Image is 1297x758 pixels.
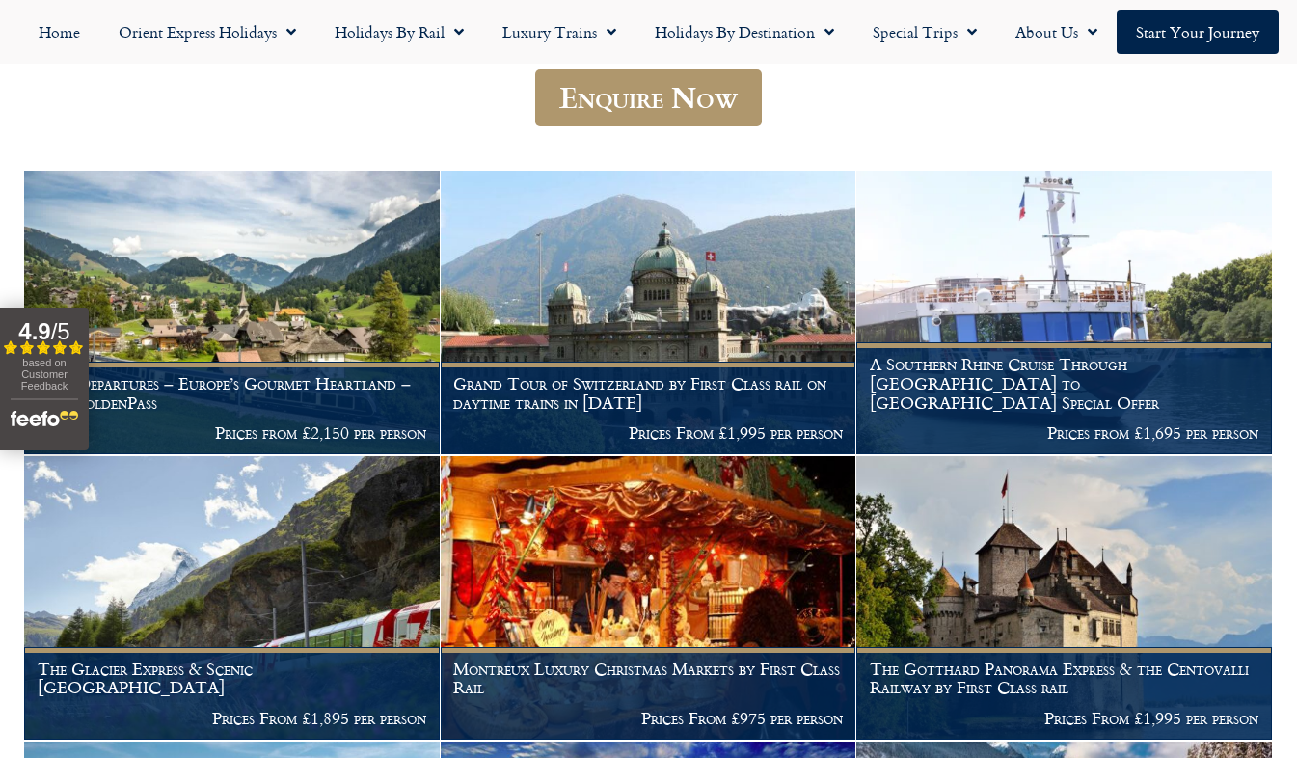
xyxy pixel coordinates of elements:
a: Holidays by Destination [635,10,853,54]
nav: Menu [10,10,1287,54]
a: Luxury Trains [483,10,635,54]
p: Prices From £1,995 per person [870,709,1259,728]
p: Prices From £1,995 per person [453,423,843,443]
img: Chateau de Chillon Montreux [856,456,1272,740]
a: 2025 Departures – Europe’s Gourmet Heartland – The GoldenPass Prices from £2,150 per person [24,171,441,455]
a: Holidays by Rail [315,10,483,54]
a: The Glacier Express & Scenic [GEOGRAPHIC_DATA] Prices From £1,895 per person [24,456,441,741]
a: Grand Tour of Switzerland by First Class rail on daytime trains in [DATE] Prices From £1,995 per ... [441,171,857,455]
p: Prices from £1,695 per person [870,423,1259,443]
a: Orient Express Holidays [99,10,315,54]
a: Special Trips [853,10,996,54]
p: Prices from £2,150 per person [38,423,427,443]
h1: Grand Tour of Switzerland by First Class rail on daytime trains in [DATE] [453,374,843,412]
p: Prices From £1,895 per person [38,709,427,728]
p: Prices From £975 per person [453,709,843,728]
a: Start your Journey [1117,10,1279,54]
h1: The Gotthard Panorama Express & the Centovalli Railway by First Class rail [870,660,1259,697]
a: Enquire Now [535,69,762,126]
a: Montreux Luxury Christmas Markets by First Class Rail Prices From £975 per person [441,456,857,741]
h1: Montreux Luxury Christmas Markets by First Class Rail [453,660,843,697]
h1: The Glacier Express & Scenic [GEOGRAPHIC_DATA] [38,660,427,697]
h1: 2025 Departures – Europe’s Gourmet Heartland – The GoldenPass [38,374,427,412]
a: Home [19,10,99,54]
h1: A Southern Rhine Cruise Through [GEOGRAPHIC_DATA] to [GEOGRAPHIC_DATA] Special Offer [870,355,1259,412]
a: About Us [996,10,1117,54]
a: A Southern Rhine Cruise Through [GEOGRAPHIC_DATA] to [GEOGRAPHIC_DATA] Special Offer Prices from ... [856,171,1273,455]
a: The Gotthard Panorama Express & the Centovalli Railway by First Class rail Prices From £1,995 per... [856,456,1273,741]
